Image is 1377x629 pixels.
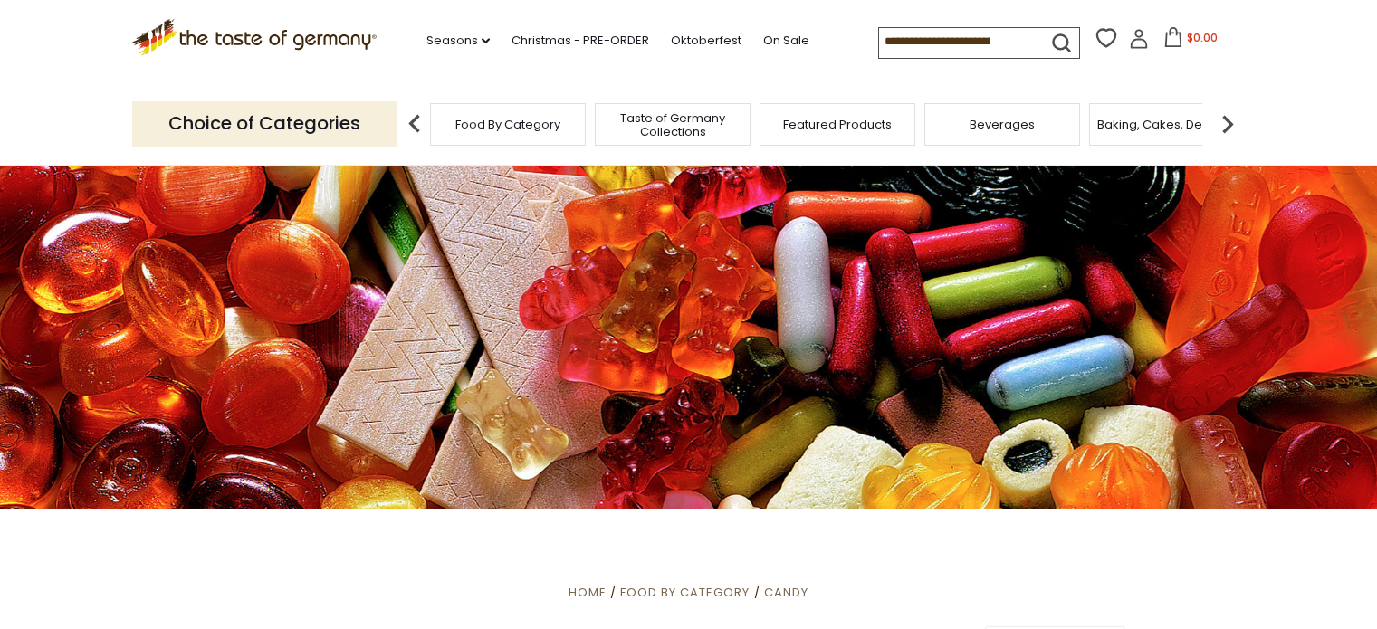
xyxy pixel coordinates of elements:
[397,106,433,142] img: previous arrow
[569,584,607,601] a: Home
[600,111,745,138] a: Taste of Germany Collections
[426,31,490,51] a: Seasons
[620,584,750,601] a: Food By Category
[783,118,892,131] a: Featured Products
[1187,30,1218,45] span: $0.00
[1152,27,1229,54] button: $0.00
[970,118,1035,131] a: Beverages
[132,101,397,146] p: Choice of Categories
[1097,118,1238,131] a: Baking, Cakes, Desserts
[455,118,560,131] a: Food By Category
[671,31,741,51] a: Oktoberfest
[763,31,809,51] a: On Sale
[512,31,649,51] a: Christmas - PRE-ORDER
[764,584,808,601] a: Candy
[1210,106,1246,142] img: next arrow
